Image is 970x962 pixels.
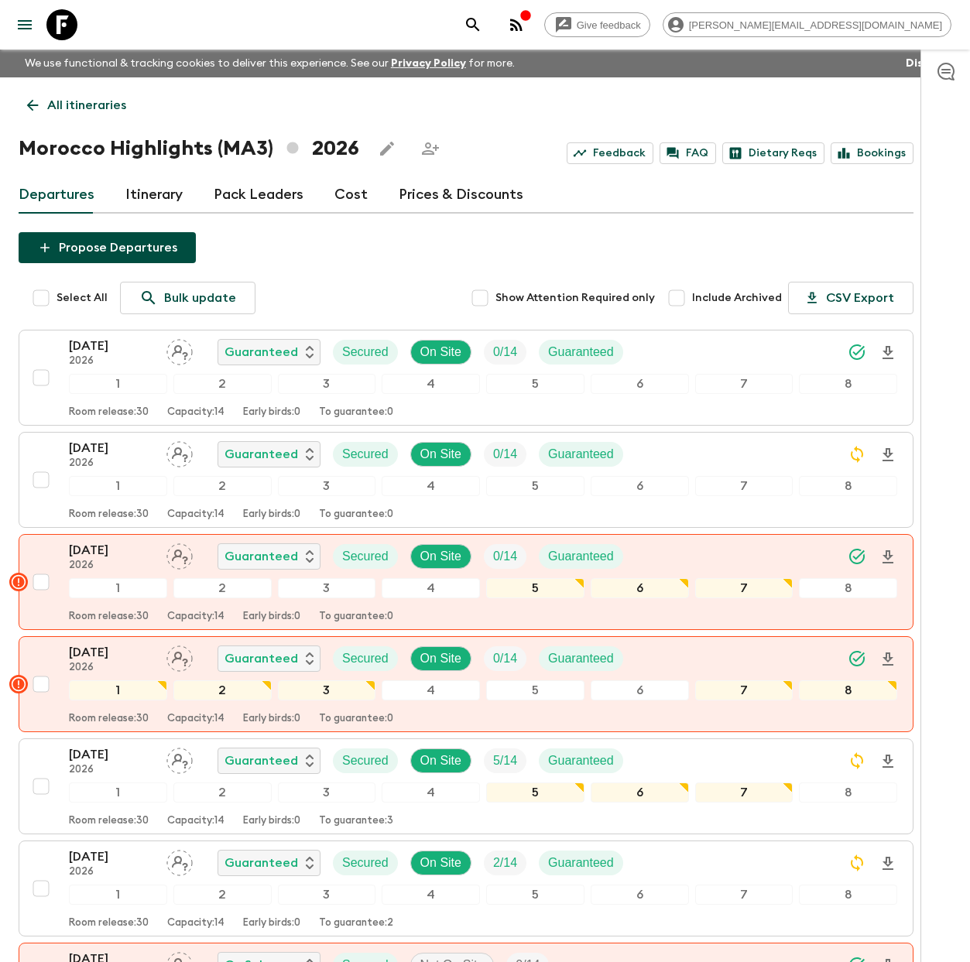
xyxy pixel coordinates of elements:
div: 7 [695,476,793,496]
div: On Site [410,544,471,569]
div: Secured [333,748,398,773]
span: Assign pack leader [166,752,193,765]
p: Secured [342,445,389,464]
div: On Site [410,748,471,773]
p: Room release: 30 [69,406,149,419]
a: Privacy Policy [391,58,466,69]
div: 2 [173,782,272,803]
div: On Site [410,340,471,365]
svg: Download Onboarding [879,854,897,873]
p: 2026 [69,764,154,776]
p: Bulk update [164,289,236,307]
p: Room release: 30 [69,815,149,827]
p: Guaranteed [548,854,614,872]
p: Guaranteed [225,547,298,566]
span: Assign pack leader [166,854,193,867]
p: 0 / 14 [493,547,517,566]
div: On Site [410,851,471,875]
div: 3 [278,680,376,700]
p: 0 / 14 [493,343,517,361]
button: [DATE]2026Assign pack leaderGuaranteedSecuredOn SiteTrip FillGuaranteed12345678Room release:30Cap... [19,432,913,528]
p: All itineraries [47,96,126,115]
p: Guaranteed [225,751,298,770]
p: On Site [420,649,461,668]
p: 2026 [69,355,154,368]
p: [DATE] [69,847,154,866]
div: 5 [486,374,584,394]
p: 2 / 14 [493,854,517,872]
p: Early birds: 0 [243,611,300,623]
span: [PERSON_NAME][EMAIL_ADDRESS][DOMAIN_NAME] [680,19,951,31]
span: Assign pack leader [166,548,193,560]
p: Room release: 30 [69,611,149,623]
p: 2026 [69,662,154,674]
div: On Site [410,646,471,671]
div: 6 [591,578,689,598]
svg: Download Onboarding [879,752,897,771]
p: 2026 [69,866,154,878]
div: 3 [278,885,376,905]
p: Room release: 30 [69,508,149,521]
p: 0 / 14 [493,649,517,668]
div: Trip Fill [484,748,526,773]
div: 3 [278,374,376,394]
p: Guaranteed [225,445,298,464]
div: 5 [486,578,584,598]
div: 4 [382,374,480,394]
div: 2 [173,476,272,496]
div: 4 [382,578,480,598]
div: 1 [69,782,167,803]
button: [DATE]2026Assign pack leaderGuaranteedSecuredOn SiteTrip FillGuaranteed12345678Room release:30Cap... [19,840,913,936]
button: Edit this itinerary [372,133,403,164]
button: [DATE]2026Assign pack leaderGuaranteedSecuredOn SiteTrip FillGuaranteed12345678Room release:30Cap... [19,534,913,630]
svg: Sync Required - Changes detected [848,854,866,872]
div: 8 [799,374,897,394]
p: Early birds: 0 [243,815,300,827]
div: 1 [69,374,167,394]
p: To guarantee: 2 [319,917,393,929]
div: 8 [799,885,897,905]
span: Select All [57,290,108,306]
p: [DATE] [69,643,154,662]
p: On Site [420,343,461,361]
div: 8 [799,476,897,496]
a: Bookings [831,142,913,164]
a: Give feedback [544,12,650,37]
a: Itinerary [125,176,183,214]
p: Secured [342,751,389,770]
p: Early birds: 0 [243,917,300,929]
div: 2 [173,374,272,394]
div: 7 [695,885,793,905]
a: Prices & Discounts [399,176,523,214]
div: 5 [486,680,584,700]
div: Secured [333,851,398,875]
span: Include Archived [692,290,782,306]
div: 7 [695,782,793,803]
p: 2026 [69,560,154,572]
div: 6 [591,476,689,496]
div: Secured [333,646,398,671]
div: 7 [695,578,793,598]
svg: Sync Required - Changes detected [848,445,866,464]
div: 6 [591,680,689,700]
p: To guarantee: 0 [319,406,393,419]
p: Early birds: 0 [243,508,300,521]
p: Secured [342,854,389,872]
p: Guaranteed [548,343,614,361]
div: Trip Fill [484,646,526,671]
p: On Site [420,547,461,566]
div: 7 [695,374,793,394]
p: Guaranteed [225,343,298,361]
div: 5 [486,885,584,905]
div: 3 [278,476,376,496]
div: [PERSON_NAME][EMAIL_ADDRESS][DOMAIN_NAME] [663,12,951,37]
p: [DATE] [69,337,154,355]
p: On Site [420,854,461,872]
p: 0 / 14 [493,445,517,464]
p: Capacity: 14 [167,508,225,521]
p: Early birds: 0 [243,406,300,419]
div: Trip Fill [484,851,526,875]
button: [DATE]2026Assign pack leaderGuaranteedSecuredOn SiteTrip FillGuaranteed12345678Room release:30Cap... [19,738,913,834]
p: Secured [342,343,389,361]
div: 8 [799,578,897,598]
